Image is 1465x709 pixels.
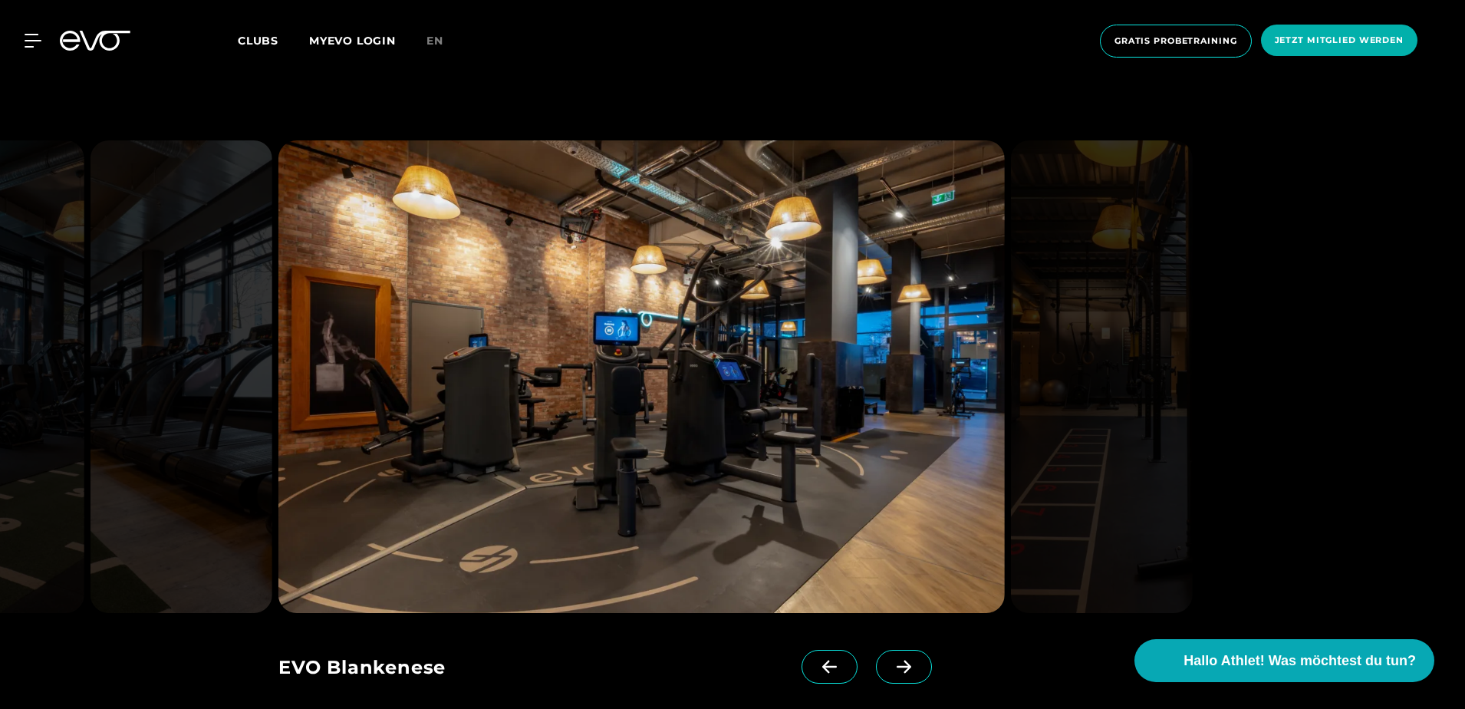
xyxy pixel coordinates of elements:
img: evofitness [1011,140,1193,613]
span: en [426,34,443,48]
a: Jetzt Mitglied werden [1256,25,1422,58]
a: MYEVO LOGIN [309,34,396,48]
span: Gratis Probetraining [1114,35,1237,48]
img: evofitness [278,140,1005,613]
a: Clubs [238,33,309,48]
span: Hallo Athlet! Was möchtest du tun? [1184,651,1416,671]
a: Gratis Probetraining [1095,25,1256,58]
button: Hallo Athlet! Was möchtest du tun? [1134,639,1434,682]
span: Jetzt Mitglied werden [1275,34,1404,47]
img: evofitness [91,140,272,613]
a: en [426,32,462,50]
span: Clubs [238,34,278,48]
